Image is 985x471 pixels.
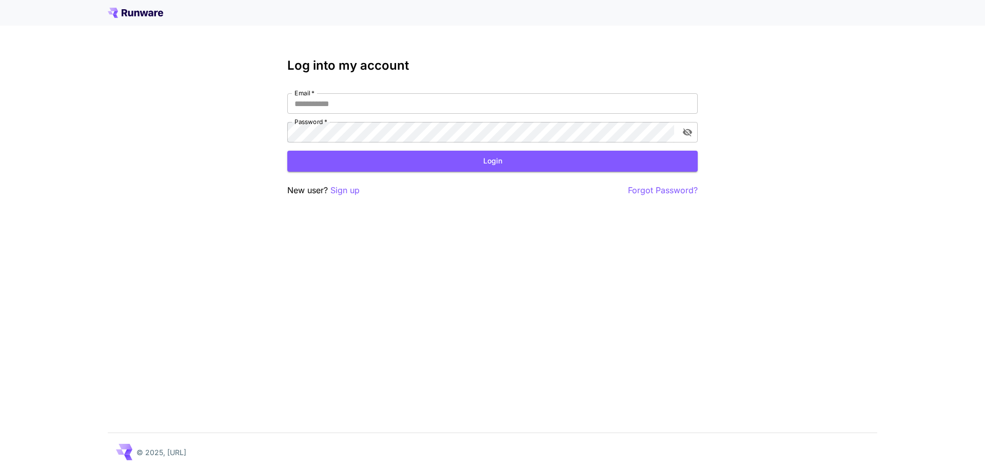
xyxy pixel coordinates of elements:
[294,89,314,97] label: Email
[628,184,698,197] button: Forgot Password?
[136,447,186,458] p: © 2025, [URL]
[287,151,698,172] button: Login
[678,123,697,141] button: toggle password visibility
[330,184,360,197] button: Sign up
[294,117,327,126] label: Password
[287,58,698,73] h3: Log into my account
[287,184,360,197] p: New user?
